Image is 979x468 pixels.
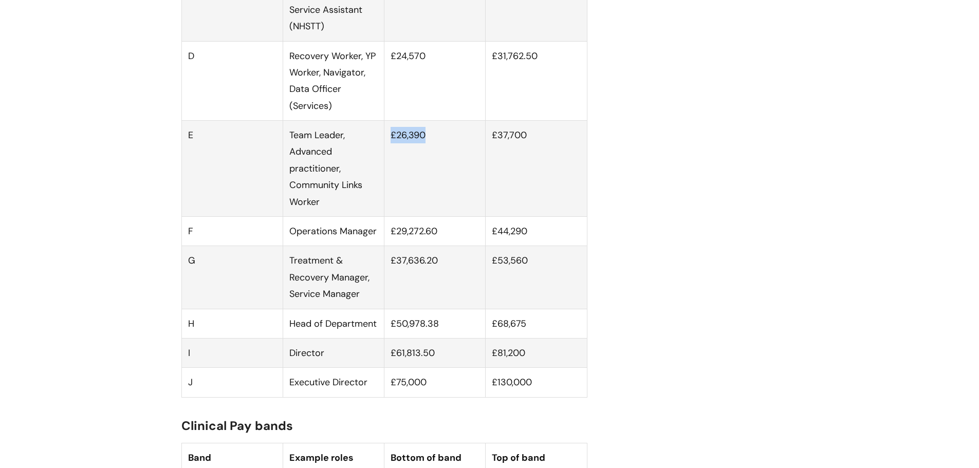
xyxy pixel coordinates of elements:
td: £50,978.38 [384,309,486,338]
td: Recovery Worker, YP Worker, Navigator, Data Officer (Services) [283,41,384,121]
td: £68,675 [486,309,587,338]
td: Head of Department [283,309,384,338]
td: £44,290 [486,217,587,246]
td: Team Leader, Advanced practitioner, Community Links Worker [283,121,384,217]
td: E [181,121,283,217]
td: £26,390 [384,121,486,217]
td: £29,272.60 [384,217,486,246]
td: £61,813.50 [384,338,486,367]
td: D [181,41,283,121]
td: £31,762.50 [486,41,587,121]
td: £75,000 [384,368,486,397]
td: G [181,246,283,309]
td: £130,000 [486,368,587,397]
td: F [181,217,283,246]
td: £37,636.20 [384,246,486,309]
td: £81,200 [486,338,587,367]
td: Operations Manager [283,217,384,246]
td: £24,570 [384,41,486,121]
td: Executive Director [283,368,384,397]
td: Treatment & Recovery Manager, Service Manager [283,246,384,309]
span: Clinical Pay bands [181,418,293,434]
td: H [181,309,283,338]
td: J [181,368,283,397]
td: £53,560 [486,246,587,309]
td: £37,700 [486,121,587,217]
td: Director [283,338,384,367]
td: I [181,338,283,367]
